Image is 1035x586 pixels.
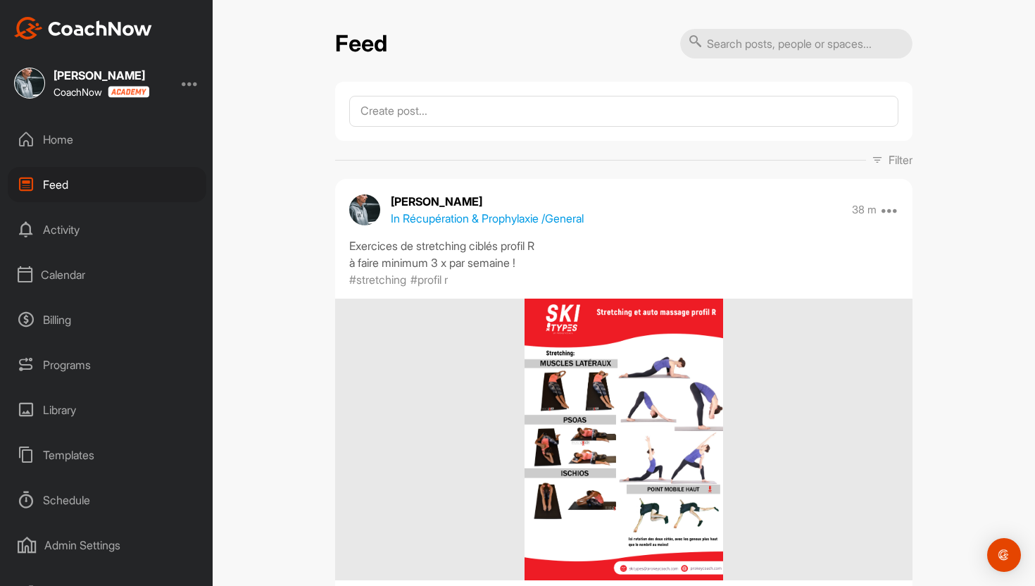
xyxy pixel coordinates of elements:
div: Activity [8,212,206,247]
div: Programs [8,347,206,382]
img: media [525,299,724,580]
div: Exercices de stretching ciblés profil R à faire minimum 3 x par semaine ! [349,237,898,271]
div: Library [8,392,206,428]
div: Templates [8,437,206,473]
input: Search posts, people or spaces... [680,29,912,58]
p: In Récupération & Prophylaxie / General [391,210,584,227]
div: Feed [8,167,206,202]
div: Billing [8,302,206,337]
p: [PERSON_NAME] [391,193,584,210]
div: Calendar [8,257,206,292]
div: Home [8,122,206,157]
div: CoachNow [54,86,149,98]
div: Schedule [8,482,206,518]
div: Open Intercom Messenger [987,538,1021,572]
p: 38 m [852,203,877,217]
p: Filter [889,151,912,168]
h2: Feed [335,30,387,58]
img: square_d3c6f7af76e2bfdd576d1e7f520099fd.jpg [14,68,45,99]
img: CoachNow [14,17,152,39]
div: [PERSON_NAME] [54,70,149,81]
p: #stretching [349,271,406,288]
img: CoachNow acadmey [108,86,149,98]
div: Admin Settings [8,528,206,563]
p: #profil r [410,271,448,288]
img: avatar [349,194,380,225]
